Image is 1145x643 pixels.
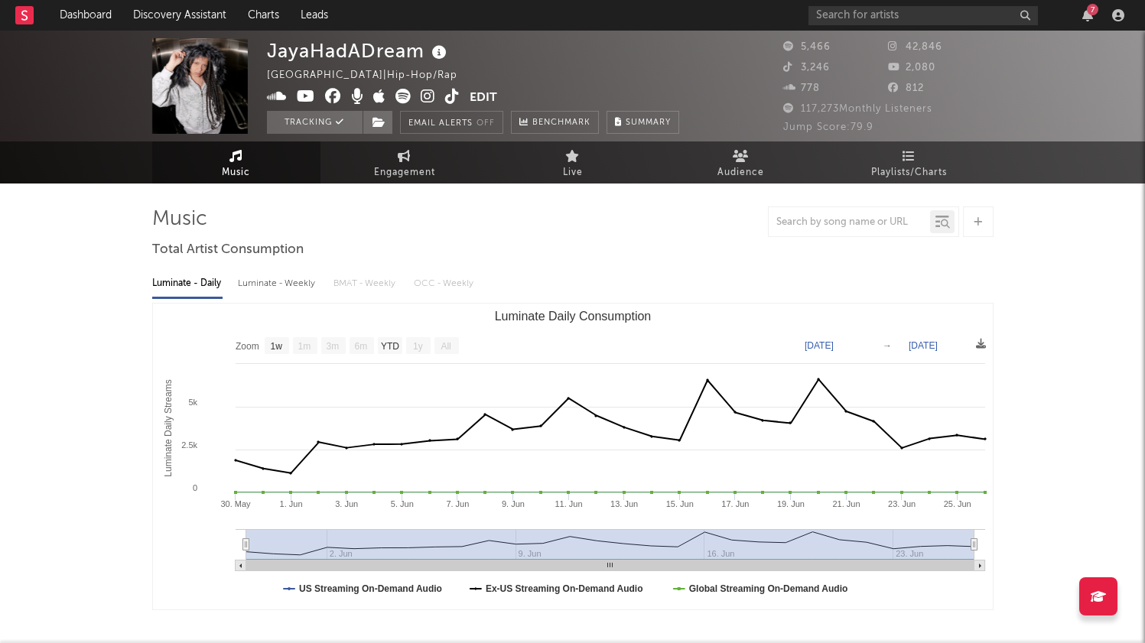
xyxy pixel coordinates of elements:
[783,63,830,73] span: 3,246
[181,440,197,450] text: 2.5k
[783,42,831,52] span: 5,466
[783,83,820,93] span: 778
[192,483,197,492] text: 0
[783,104,932,114] span: 117,273 Monthly Listeners
[153,304,993,609] svg: Luminate Daily Consumption
[163,379,174,476] text: Luminate Daily Streams
[441,341,451,352] text: All
[769,216,930,229] input: Search by song name or URL
[532,114,590,132] span: Benchmark
[267,38,451,63] div: JayaHadADream
[374,164,435,182] span: Engagement
[320,141,489,183] a: Engagement
[888,63,935,73] span: 2,080
[871,164,947,182] span: Playlists/Charts
[220,499,251,508] text: 30. May
[805,340,834,351] text: [DATE]
[298,341,311,352] text: 1m
[267,111,363,134] button: Tracking
[808,6,1038,25] input: Search for artists
[888,83,924,93] span: 812
[825,141,994,183] a: Playlists/Charts
[238,271,318,297] div: Luminate - Weekly
[607,111,679,134] button: Summary
[665,499,693,508] text: 15. Jun
[380,341,398,352] text: YTD
[783,122,873,132] span: Jump Score: 79.9
[626,119,671,127] span: Summary
[188,398,197,407] text: 5k
[413,341,423,352] text: 1y
[883,340,892,351] text: →
[909,340,938,351] text: [DATE]
[270,341,282,352] text: 1w
[555,499,582,508] text: 11. Jun
[943,499,971,508] text: 25. Jun
[152,241,304,259] span: Total Artist Consumption
[563,164,583,182] span: Live
[501,499,524,508] text: 9. Jun
[326,341,339,352] text: 3m
[657,141,825,183] a: Audience
[489,141,657,183] a: Live
[152,271,223,297] div: Luminate - Daily
[610,499,638,508] text: 13. Jun
[222,164,250,182] span: Music
[511,111,599,134] a: Benchmark
[400,111,503,134] button: Email AlertsOff
[236,341,259,352] text: Zoom
[1082,9,1093,21] button: 7
[299,583,442,594] text: US Streaming On-Demand Audio
[152,141,320,183] a: Music
[279,499,302,508] text: 1. Jun
[888,499,916,508] text: 23. Jun
[354,341,367,352] text: 6m
[776,499,804,508] text: 19. Jun
[688,583,847,594] text: Global Streaming On-Demand Audio
[1087,4,1098,15] div: 7
[832,499,860,508] text: 21. Jun
[267,67,475,85] div: [GEOGRAPHIC_DATA] | Hip-Hop/Rap
[721,499,749,508] text: 17. Jun
[477,119,495,128] em: Off
[888,42,942,52] span: 42,846
[494,310,651,323] text: Luminate Daily Consumption
[717,164,764,182] span: Audience
[485,583,642,594] text: Ex-US Streaming On-Demand Audio
[335,499,358,508] text: 3. Jun
[390,499,413,508] text: 5. Jun
[446,499,469,508] text: 7. Jun
[470,89,497,108] button: Edit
